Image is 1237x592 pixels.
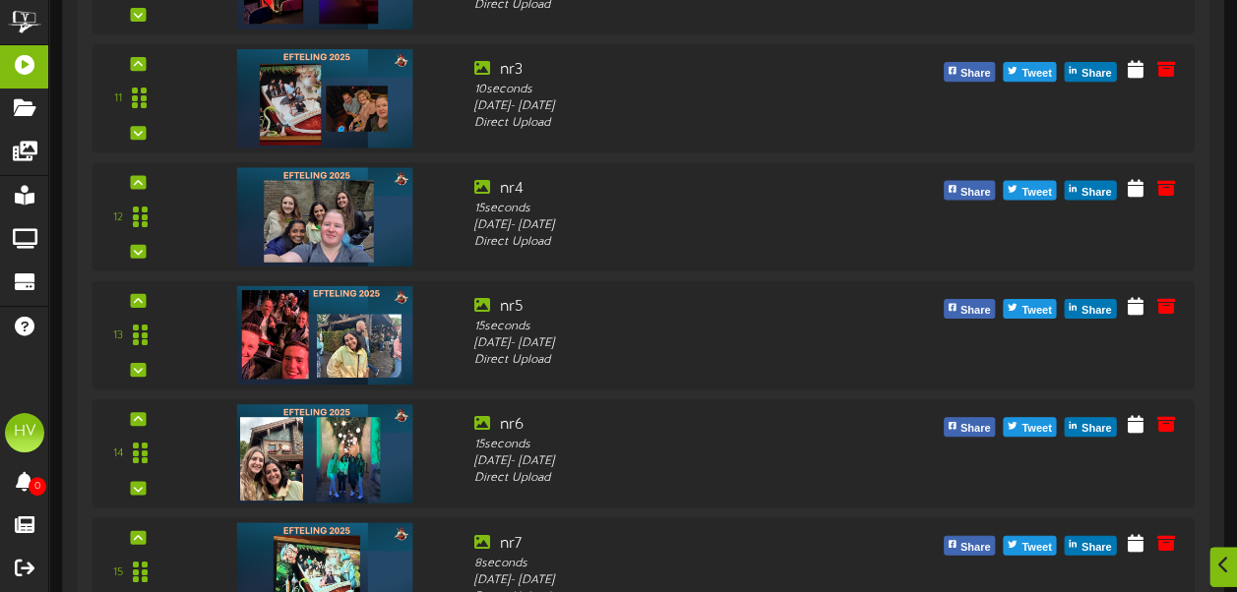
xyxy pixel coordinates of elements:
div: Direct Upload [474,470,904,487]
div: 12 [113,208,123,225]
img: e010aff6-8f84-47be-b892-90bfa0724a76.jpg [237,285,412,384]
button: Share [944,61,996,81]
button: Share [944,535,996,555]
div: 15 seconds [474,437,904,453]
button: Tweet [1003,61,1056,81]
button: Share [1065,535,1117,555]
span: Share [957,299,995,321]
div: 15 [113,563,123,580]
span: 0 [29,477,46,496]
span: Share [1078,536,1116,558]
span: Tweet [1018,536,1055,558]
img: 3bdc5b72-2f68-48d0-b260-bc3028c3617e.jpg [237,49,412,148]
div: Direct Upload [474,115,904,132]
img: 11abb11c-94ec-4f8e-991b-c3ed320369b3.jpg [237,167,412,266]
div: 14 [113,444,123,461]
div: Direct Upload [474,352,904,369]
span: Share [957,536,995,558]
span: Tweet [1018,62,1055,84]
span: Share [1078,299,1116,321]
button: Tweet [1003,298,1056,318]
span: Share [957,180,995,202]
div: 8 seconds [474,555,904,571]
div: 15 seconds [474,200,904,216]
div: [DATE] - [DATE] [474,571,904,588]
span: Share [957,417,995,439]
div: Direct Upload [474,233,904,250]
button: Share [944,298,996,318]
div: nr6 [474,414,904,437]
span: Tweet [1018,417,1055,439]
div: nr5 [474,296,904,319]
button: Tweet [1003,535,1056,555]
div: nr7 [474,532,904,555]
div: [DATE] - [DATE] [474,335,904,352]
span: Tweet [1018,299,1055,321]
img: 9fb4a690-28c6-408f-96ec-52714100467b.jpg [237,404,412,503]
span: Share [1078,180,1116,202]
button: Share [944,179,996,199]
button: Tweet [1003,179,1056,199]
button: Share [1065,61,1117,81]
button: Share [1065,298,1117,318]
span: Share [957,62,995,84]
div: 11 [114,89,122,106]
div: 15 seconds [474,318,904,334]
div: 10 seconds [474,82,904,98]
button: Share [944,416,996,436]
div: nr4 [474,177,904,200]
div: HV [5,413,44,452]
button: Tweet [1003,416,1056,436]
span: Share [1078,417,1116,439]
div: nr3 [474,59,904,82]
div: 13 [113,326,123,343]
button: Share [1065,416,1117,436]
div: [DATE] - [DATE] [474,453,904,470]
span: Share [1078,62,1116,84]
button: Share [1065,179,1117,199]
span: Tweet [1018,180,1055,202]
div: [DATE] - [DATE] [474,98,904,115]
div: [DATE] - [DATE] [474,216,904,233]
